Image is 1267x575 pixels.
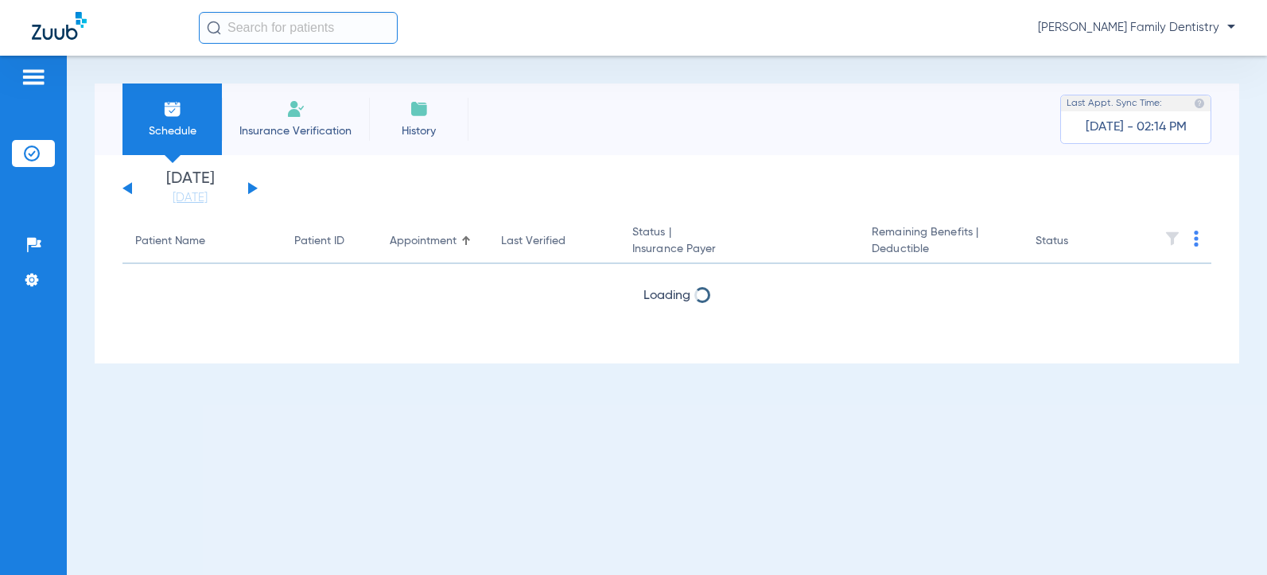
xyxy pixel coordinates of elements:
span: Loading [643,289,690,302]
img: last sync help info [1194,98,1205,109]
img: Manual Insurance Verification [286,99,305,118]
span: Last Appt. Sync Time: [1067,95,1162,111]
img: filter.svg [1164,231,1180,247]
div: Patient ID [294,233,344,250]
img: hamburger-icon [21,68,46,87]
div: Patient Name [135,233,269,250]
a: [DATE] [142,190,238,206]
img: History [410,99,429,118]
th: Remaining Benefits | [859,220,1022,264]
img: group-dot-blue.svg [1194,231,1199,247]
span: History [381,123,457,139]
div: Last Verified [501,233,565,250]
div: Appointment [390,233,476,250]
img: Search Icon [207,21,221,35]
div: Patient Name [135,233,205,250]
div: Last Verified [501,233,607,250]
span: [DATE] - 02:14 PM [1086,119,1187,135]
img: Schedule [163,99,182,118]
span: [PERSON_NAME] Family Dentistry [1038,20,1235,36]
th: Status | [620,220,859,264]
li: [DATE] [142,171,238,206]
input: Search for patients [199,12,398,44]
img: Zuub Logo [32,12,87,40]
span: Deductible [872,241,1009,258]
span: Insurance Verification [234,123,357,139]
div: Patient ID [294,233,364,250]
span: Schedule [134,123,210,139]
div: Appointment [390,233,457,250]
span: Insurance Payer [632,241,846,258]
th: Status [1023,220,1130,264]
